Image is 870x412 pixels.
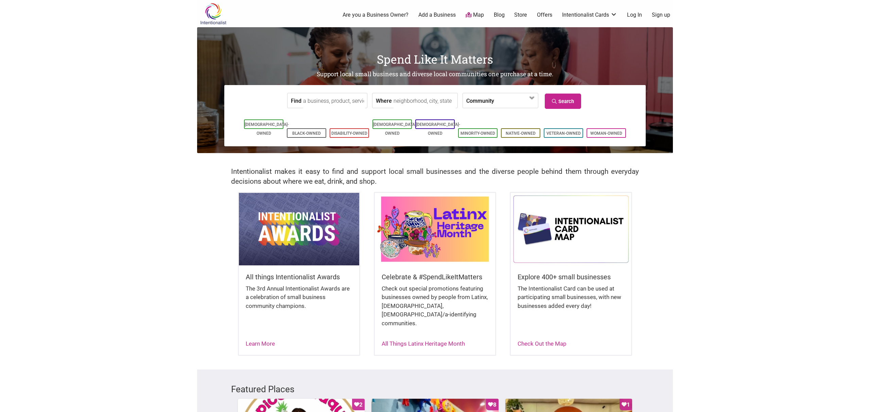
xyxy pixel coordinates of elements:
a: Are you a Business Owner? [343,11,408,19]
a: Offers [537,11,552,19]
a: Search [545,94,581,109]
h3: Featured Places [231,383,639,395]
a: [DEMOGRAPHIC_DATA]-Owned [416,122,460,136]
img: Intentionalist Awards [239,193,359,265]
img: Latinx / Hispanic Heritage Month [375,193,495,265]
h1: Spend Like It Matters [197,51,673,67]
a: Minority-Owned [460,131,495,136]
a: Woman-Owned [590,131,622,136]
h5: Celebrate & #SpendLikeItMatters [382,272,488,282]
a: Add a Business [418,11,456,19]
h5: Explore 400+ small businesses [518,272,624,282]
label: Find [291,93,301,108]
label: Community [466,93,494,108]
h5: All things Intentionalist Awards [246,272,352,282]
a: Map [466,11,484,19]
a: Black-Owned [292,131,321,136]
a: Native-Owned [506,131,536,136]
a: All Things Latinx Heritage Month [382,340,465,347]
input: a business, product, service [303,93,365,109]
div: The 3rd Annual Intentionalist Awards are a celebration of small business community champions. [246,284,352,317]
input: neighborhood, city, state [394,93,456,109]
a: [DEMOGRAPHIC_DATA]-Owned [245,122,289,136]
a: Intentionalist Cards [562,11,617,19]
img: Intentionalist Card Map [511,193,631,265]
div: The Intentionalist Card can be used at participating small businesses, with new businesses added ... [518,284,624,317]
a: Learn More [246,340,275,347]
a: Blog [494,11,505,19]
label: Where [376,93,392,108]
div: Check out special promotions featuring businesses owned by people from Latinx, [DEMOGRAPHIC_DATA]... [382,284,488,335]
a: Disability-Owned [331,131,367,136]
a: Store [514,11,527,19]
h2: Intentionalist makes it easy to find and support local small businesses and the diverse people be... [231,167,639,186]
img: Intentionalist [197,3,229,25]
a: [DEMOGRAPHIC_DATA]-Owned [373,122,417,136]
h2: Support local small business and diverse local communities one purchase at a time. [197,70,673,79]
a: Log In [627,11,642,19]
a: Veteran-Owned [546,131,581,136]
a: Sign up [652,11,670,19]
a: Check Out the Map [518,340,567,347]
